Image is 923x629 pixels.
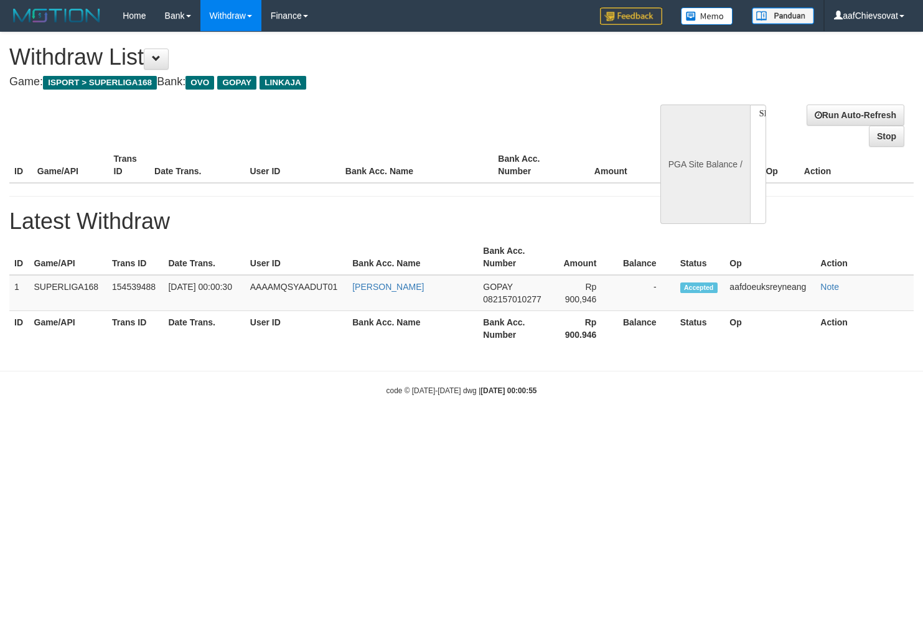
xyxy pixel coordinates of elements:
span: OVO [185,76,214,90]
th: Balance [615,240,675,275]
th: Status [675,311,725,347]
img: Button%20Memo.svg [681,7,733,25]
a: Note [820,282,839,292]
th: Amount [550,240,615,275]
td: aafdoeuksreyneang [724,275,815,311]
img: Feedback.jpg [600,7,662,25]
th: Trans ID [109,147,149,183]
th: Trans ID [107,311,163,347]
span: ISPORT > SUPERLIGA168 [43,76,157,90]
th: Amount [569,147,646,183]
td: - [615,275,675,311]
th: Balance [615,311,675,347]
th: Bank Acc. Number [478,240,550,275]
th: Bank Acc. Name [347,240,478,275]
td: 1 [9,275,29,311]
td: Rp 900,946 [550,275,615,311]
span: LINKAJA [260,76,306,90]
small: code © [DATE]-[DATE] dwg | [387,386,537,395]
th: Game/API [32,147,109,183]
a: [PERSON_NAME] [352,282,424,292]
h1: Withdraw List [9,45,603,70]
h1: Latest Withdraw [9,209,914,234]
span: GOPAY [483,282,512,292]
th: Date Trans. [149,147,245,183]
strong: [DATE] 00:00:55 [480,386,536,395]
a: Stop [869,126,904,147]
img: panduan.png [752,7,814,24]
td: [DATE] 00:00:30 [163,275,245,311]
th: User ID [245,311,347,347]
th: Rp 900.946 [550,311,615,347]
th: Bank Acc. Number [478,311,550,347]
th: Action [815,240,914,275]
th: Bank Acc. Name [347,311,478,347]
td: 154539488 [107,275,163,311]
th: Op [724,240,815,275]
h4: Game: Bank: [9,76,603,88]
th: Balance [646,147,716,183]
th: User ID [245,240,347,275]
th: Game/API [29,311,108,347]
span: Accepted [680,282,718,293]
th: Date Trans. [163,311,245,347]
th: ID [9,240,29,275]
th: ID [9,311,29,347]
th: Action [799,147,914,183]
a: Run Auto-Refresh [807,105,904,126]
th: ID [9,147,32,183]
td: AAAAMQSYAADUT01 [245,275,347,311]
th: User ID [245,147,340,183]
th: Bank Acc. Name [340,147,493,183]
th: Date Trans. [163,240,245,275]
th: Bank Acc. Number [493,147,569,183]
th: Op [724,311,815,347]
td: SUPERLIGA168 [29,275,108,311]
th: Status [675,240,725,275]
th: Trans ID [107,240,163,275]
th: Game/API [29,240,108,275]
span: 082157010277 [483,294,541,304]
img: MOTION_logo.png [9,6,104,25]
th: Action [815,311,914,347]
th: Op [761,147,799,183]
span: GOPAY [217,76,256,90]
div: PGA Site Balance / [660,105,750,224]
